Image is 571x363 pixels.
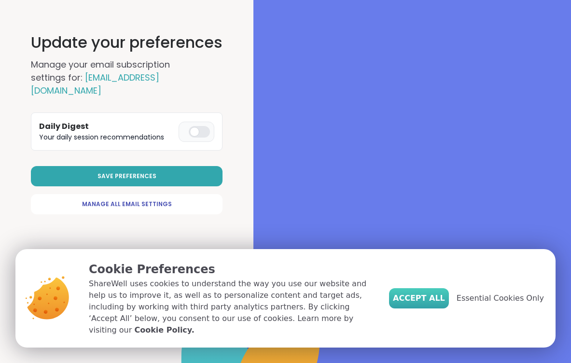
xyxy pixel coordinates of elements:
[31,31,223,54] h1: Update your preferences
[89,261,374,278] p: Cookie Preferences
[31,58,205,97] h2: Manage your email subscription settings for:
[31,166,223,186] button: Save Preferences
[457,293,544,304] span: Essential Cookies Only
[134,324,194,336] a: Cookie Policy.
[82,200,172,209] span: Manage All Email Settings
[89,278,374,336] p: ShareWell uses cookies to understand the way you use our website and help us to improve it, as we...
[31,71,159,97] span: [EMAIL_ADDRESS][DOMAIN_NAME]
[31,194,223,214] a: Manage All Email Settings
[97,172,156,181] span: Save Preferences
[393,293,445,304] span: Accept All
[39,121,175,132] h3: Daily Digest
[389,288,449,308] button: Accept All
[39,132,175,142] p: Your daily session recommendations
